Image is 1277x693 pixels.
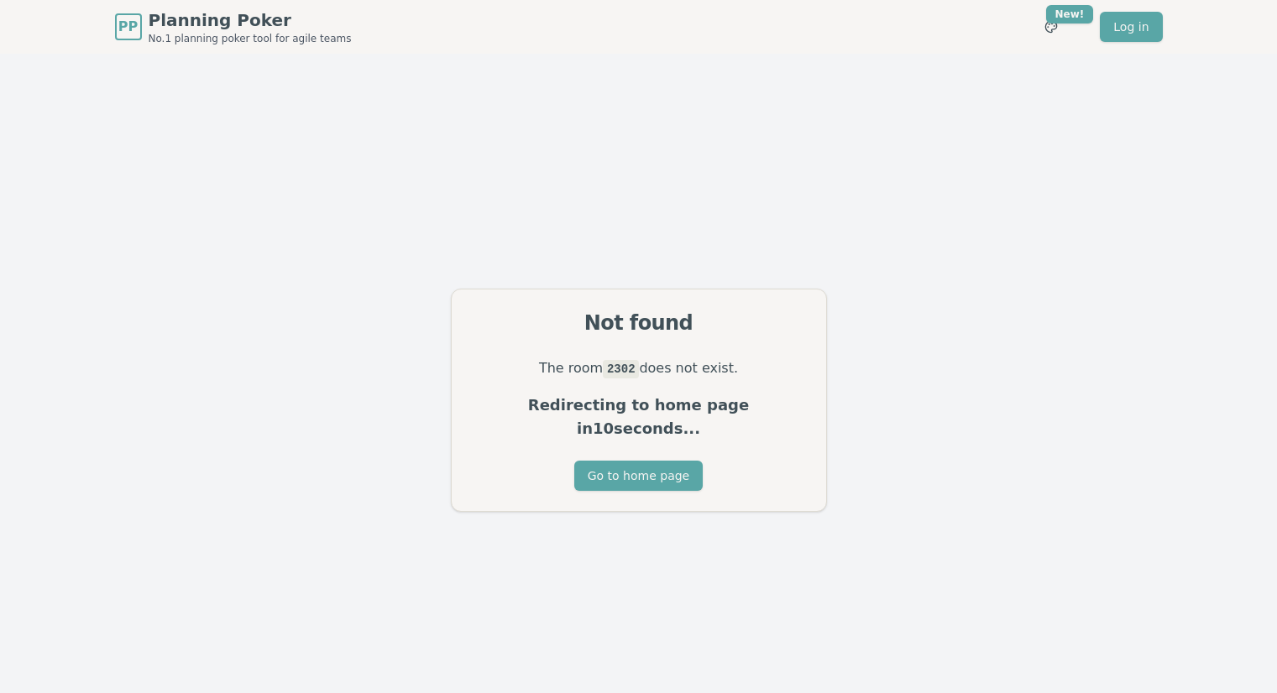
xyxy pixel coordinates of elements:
[1100,12,1162,42] a: Log in
[472,393,806,440] p: Redirecting to home page in 10 seconds...
[472,357,806,380] p: The room does not exist.
[603,360,639,378] code: 2302
[115,8,352,45] a: PPPlanning PokerNo.1 planning poker tool for agile teams
[472,310,806,336] div: Not found
[1046,5,1094,23] div: New!
[574,461,703,491] button: Go to home page
[149,32,352,45] span: No.1 planning poker tool for agile teams
[149,8,352,32] span: Planning Poker
[118,17,138,37] span: PP
[1036,12,1066,42] button: New!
